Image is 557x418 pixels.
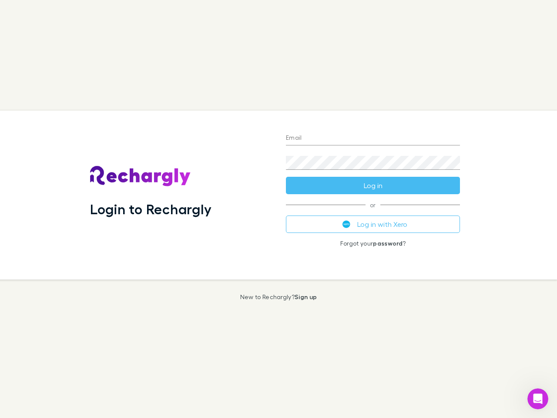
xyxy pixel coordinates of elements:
button: Log in with Xero [286,216,460,233]
p: Forgot your ? [286,240,460,247]
iframe: Intercom live chat [527,388,548,409]
button: Log in [286,177,460,194]
p: New to Rechargly? [240,293,317,300]
a: password [373,239,403,247]
a: Sign up [295,293,317,300]
h1: Login to Rechargly [90,201,211,217]
img: Rechargly's Logo [90,166,191,187]
img: Xero's logo [342,220,350,228]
